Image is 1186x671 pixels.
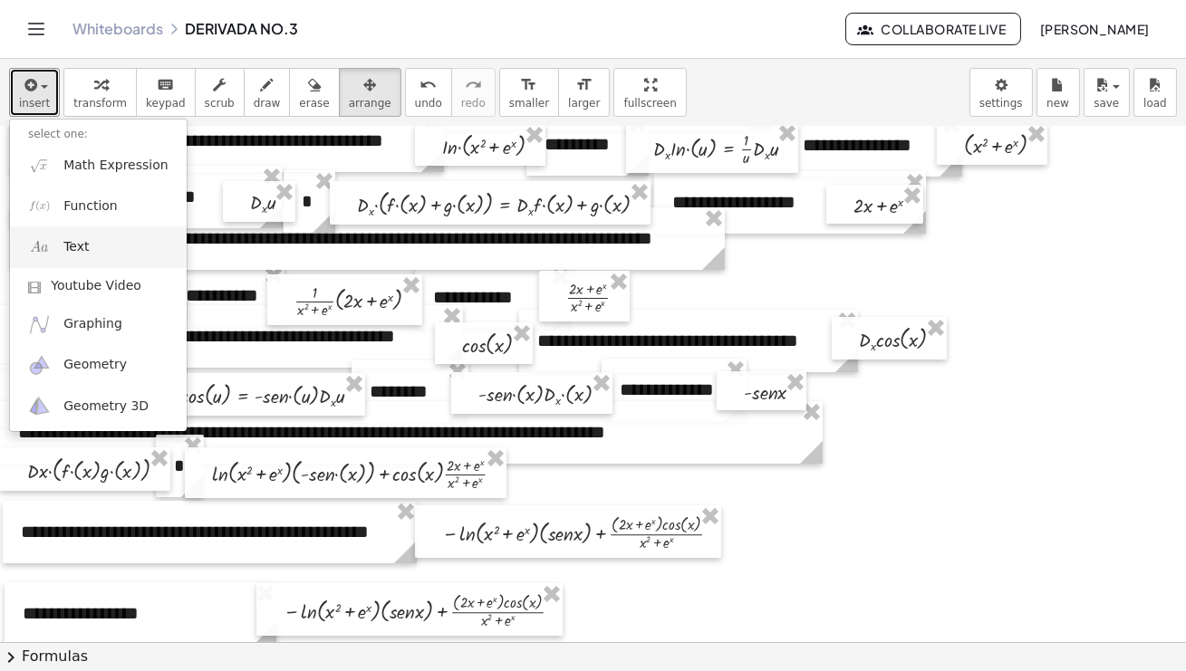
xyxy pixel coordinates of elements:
[28,354,51,377] img: ggb-geometry.svg
[10,386,187,427] a: Geometry 3D
[63,157,168,175] span: Math Expression
[72,20,163,38] a: Whiteboards
[10,304,187,345] a: Graphing
[73,97,127,110] span: transform
[63,68,137,117] button: transform
[28,195,51,217] img: f_x.png
[405,68,452,117] button: undoundo
[969,68,1033,117] button: settings
[63,315,122,333] span: Graphing
[339,68,401,117] button: arrange
[9,68,60,117] button: insert
[19,97,50,110] span: insert
[22,14,51,43] button: Toggle navigation
[861,21,1006,37] span: Collaborate Live
[509,97,549,110] span: smaller
[63,356,127,374] span: Geometry
[419,74,437,96] i: undo
[349,97,391,110] span: arrange
[63,197,118,216] span: Function
[1143,97,1167,110] span: load
[146,97,186,110] span: keypad
[157,74,174,96] i: keyboard
[1133,68,1177,117] button: load
[10,268,187,304] a: Youtube Video
[10,186,187,226] a: Function
[28,235,51,258] img: Aa.png
[845,13,1021,45] button: Collaborate Live
[205,97,235,110] span: scrub
[63,238,89,256] span: Text
[10,345,187,386] a: Geometry
[1084,68,1130,117] button: save
[254,97,281,110] span: draw
[575,74,593,96] i: format_size
[10,145,187,186] a: Math Expression
[10,226,187,267] a: Text
[499,68,559,117] button: format_sizesmaller
[520,74,537,96] i: format_size
[1046,97,1069,110] span: new
[568,97,600,110] span: larger
[28,395,51,417] img: ggb-3d.svg
[613,68,686,117] button: fullscreen
[979,97,1023,110] span: settings
[51,277,141,295] span: Youtube Video
[10,124,187,145] li: select one:
[623,97,676,110] span: fullscreen
[195,68,245,117] button: scrub
[415,97,442,110] span: undo
[244,68,291,117] button: draw
[451,68,496,117] button: redoredo
[299,97,329,110] span: erase
[1094,97,1119,110] span: save
[1039,21,1150,37] span: [PERSON_NAME]
[461,97,486,110] span: redo
[289,68,339,117] button: erase
[465,74,482,96] i: redo
[558,68,610,117] button: format_sizelarger
[28,154,51,177] img: sqrt_x.png
[28,313,51,336] img: ggb-graphing.svg
[1025,13,1164,45] button: [PERSON_NAME]
[1037,68,1080,117] button: new
[63,398,149,416] span: Geometry 3D
[136,68,196,117] button: keyboardkeypad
